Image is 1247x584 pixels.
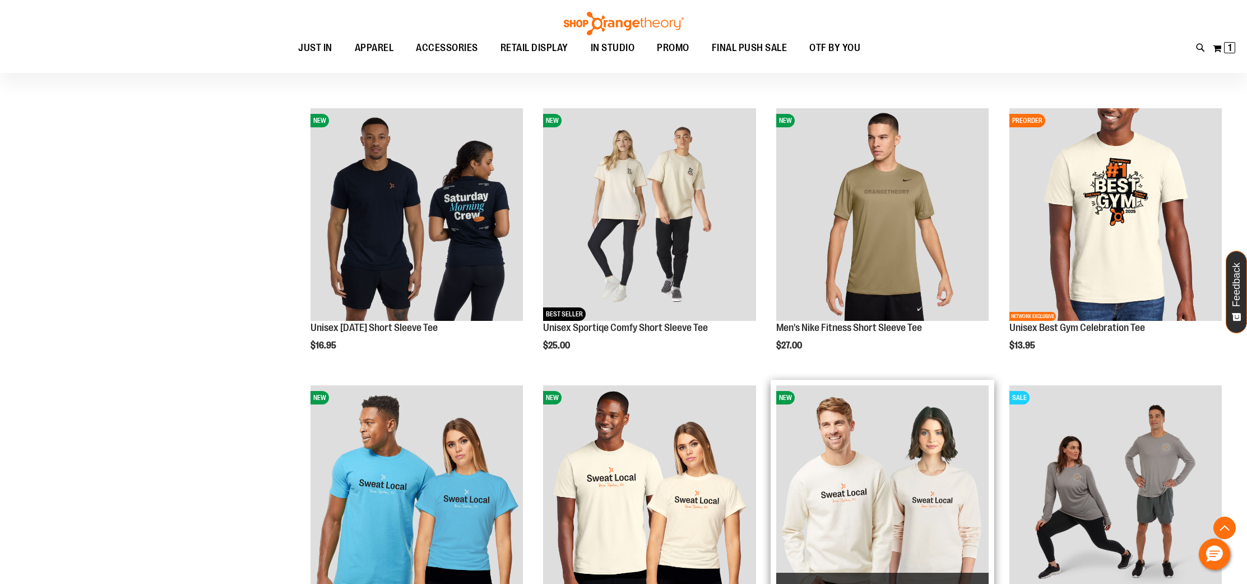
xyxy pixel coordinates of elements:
[543,322,708,333] a: Unisex Sportiqe Comfy Short Sleeve Tee
[776,322,922,333] a: Men's Nike Fitness Short Sleeve Tee
[776,341,804,351] span: $27.00
[500,35,568,61] span: RETAIL DISPLAY
[657,35,689,61] span: PROMO
[1009,391,1030,404] span: SALE
[1228,42,1232,53] span: 1
[305,103,529,379] div: product
[310,108,523,321] img: Image of Unisex Saturday Tee
[543,108,755,321] img: Unisex Sportiqe Comfy Short Sleeve Tee
[580,35,646,61] a: IN STUDIO
[809,35,860,61] span: OTF BY YOU
[701,35,799,61] a: FINAL PUSH SALE
[537,103,761,379] div: product
[1009,114,1045,127] span: PREORDER
[1009,108,1222,321] img: OTF Unisex Best Gym Tee
[771,103,994,379] div: product
[776,114,795,127] span: NEW
[712,35,787,61] span: FINAL PUSH SALE
[1004,103,1227,379] div: product
[298,35,332,61] span: JUST IN
[355,35,394,61] span: APPAREL
[776,108,989,321] img: Men's Nike Fitness Short Sleeve Tee
[543,391,562,404] span: NEW
[310,322,438,333] a: Unisex [DATE] Short Sleeve Tee
[1009,312,1056,321] span: NETWORK EXCLUSIVE
[1009,341,1037,351] span: $13.95
[543,108,755,323] a: Unisex Sportiqe Comfy Short Sleeve TeeNEWBEST SELLER
[562,12,685,35] img: Shop Orangetheory
[798,35,871,61] a: OTF BY YOU
[1231,263,1242,307] span: Feedback
[310,341,338,351] span: $16.95
[310,108,523,323] a: Image of Unisex Saturday TeeNEW
[776,391,795,404] span: NEW
[591,35,635,61] span: IN STUDIO
[287,35,344,61] a: JUST IN
[543,114,562,127] span: NEW
[405,35,489,61] a: ACCESSORIES
[646,35,701,61] a: PROMO
[1009,108,1222,323] a: OTF Unisex Best Gym TeePREORDERNETWORK EXCLUSIVE
[543,341,572,351] span: $25.00
[1199,539,1230,570] button: Hello, have a question? Let’s chat.
[310,391,329,404] span: NEW
[416,35,478,61] span: ACCESSORIES
[310,114,329,127] span: NEW
[489,35,580,61] a: RETAIL DISPLAY
[344,35,405,61] a: APPAREL
[1009,322,1145,333] a: Unisex Best Gym Celebration Tee
[776,108,989,323] a: Men's Nike Fitness Short Sleeve TeeNEW
[543,307,586,321] span: BEST SELLER
[1226,251,1247,333] button: Feedback - Show survey
[1213,517,1236,539] button: Back To Top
